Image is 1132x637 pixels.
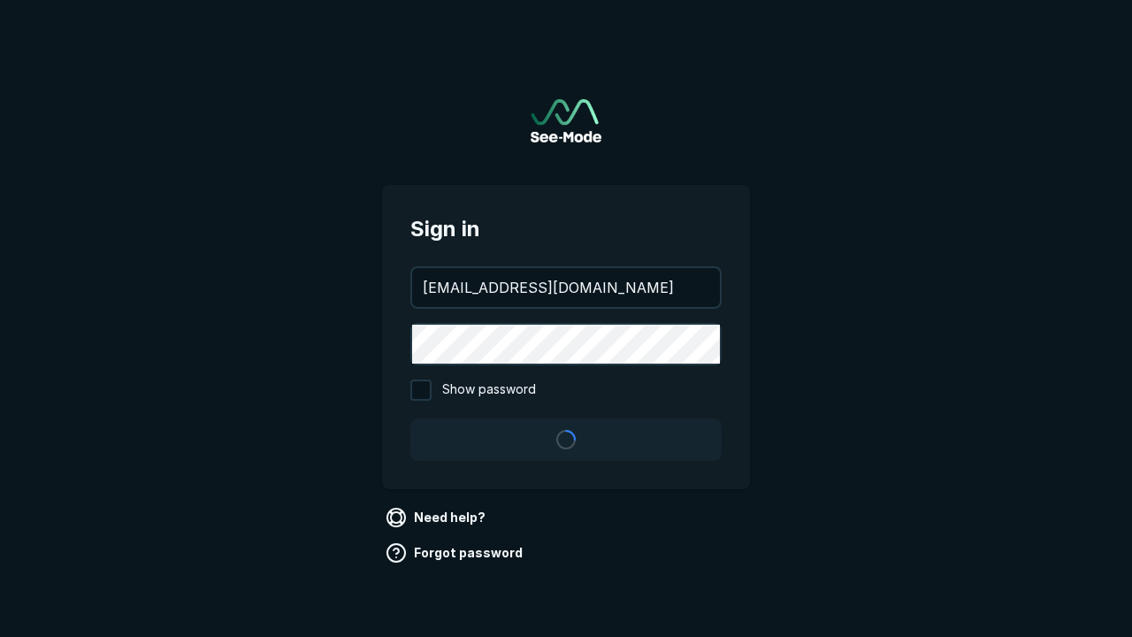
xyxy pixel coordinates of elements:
img: See-Mode Logo [531,99,601,142]
span: Sign in [410,213,722,245]
span: Show password [442,380,536,401]
a: Forgot password [382,539,530,567]
a: Need help? [382,503,493,532]
a: Go to sign in [531,99,601,142]
input: your@email.com [412,268,720,307]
